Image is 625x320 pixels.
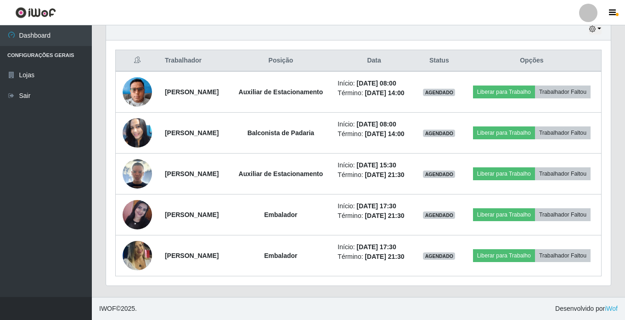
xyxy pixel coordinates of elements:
[357,243,396,251] time: [DATE] 17:30
[123,159,152,189] img: 1753462456105.jpeg
[416,50,462,72] th: Status
[99,304,137,314] span: © 2025 .
[473,208,535,221] button: Liberar para Trabalho
[357,202,396,210] time: [DATE] 17:30
[535,126,591,139] button: Trabalhador Faltou
[338,211,410,221] li: Término:
[165,170,219,177] strong: [PERSON_NAME]
[338,88,410,98] li: Término:
[338,160,410,170] li: Início:
[555,304,618,314] span: Desenvolvido por
[99,305,116,312] span: IWOF
[165,129,219,137] strong: [PERSON_NAME]
[248,129,315,137] strong: Balconista de Padaria
[473,126,535,139] button: Liberar para Trabalho
[365,89,404,97] time: [DATE] 14:00
[535,167,591,180] button: Trabalhador Faltou
[123,72,152,111] img: 1728993932002.jpeg
[535,208,591,221] button: Trabalhador Faltou
[338,201,410,211] li: Início:
[423,211,455,219] span: AGENDADO
[423,89,455,96] span: AGENDADO
[239,88,323,96] strong: Auxiliar de Estacionamento
[338,170,410,180] li: Término:
[605,305,618,312] a: iWof
[357,120,396,128] time: [DATE] 08:00
[365,130,404,137] time: [DATE] 14:00
[462,50,602,72] th: Opções
[264,211,297,218] strong: Embalador
[165,88,219,96] strong: [PERSON_NAME]
[165,252,219,259] strong: [PERSON_NAME]
[229,50,332,72] th: Posição
[332,50,416,72] th: Data
[473,86,535,98] button: Liberar para Trabalho
[535,249,591,262] button: Trabalhador Faltou
[338,129,410,139] li: Término:
[264,252,297,259] strong: Embalador
[365,253,404,260] time: [DATE] 21:30
[123,118,152,148] img: 1687286924970.jpeg
[338,120,410,129] li: Início:
[123,200,152,229] img: 1752499690681.jpeg
[123,234,152,277] img: 1733239406405.jpeg
[423,252,455,260] span: AGENDADO
[473,249,535,262] button: Liberar para Trabalho
[15,7,56,18] img: CoreUI Logo
[338,252,410,262] li: Término:
[473,167,535,180] button: Liberar para Trabalho
[338,79,410,88] li: Início:
[357,80,396,87] time: [DATE] 08:00
[365,171,404,178] time: [DATE] 21:30
[535,86,591,98] button: Trabalhador Faltou
[365,212,404,219] time: [DATE] 21:30
[159,50,230,72] th: Trabalhador
[357,161,396,169] time: [DATE] 15:30
[423,171,455,178] span: AGENDADO
[423,130,455,137] span: AGENDADO
[239,170,323,177] strong: Auxiliar de Estacionamento
[165,211,219,218] strong: [PERSON_NAME]
[338,242,410,252] li: Início:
